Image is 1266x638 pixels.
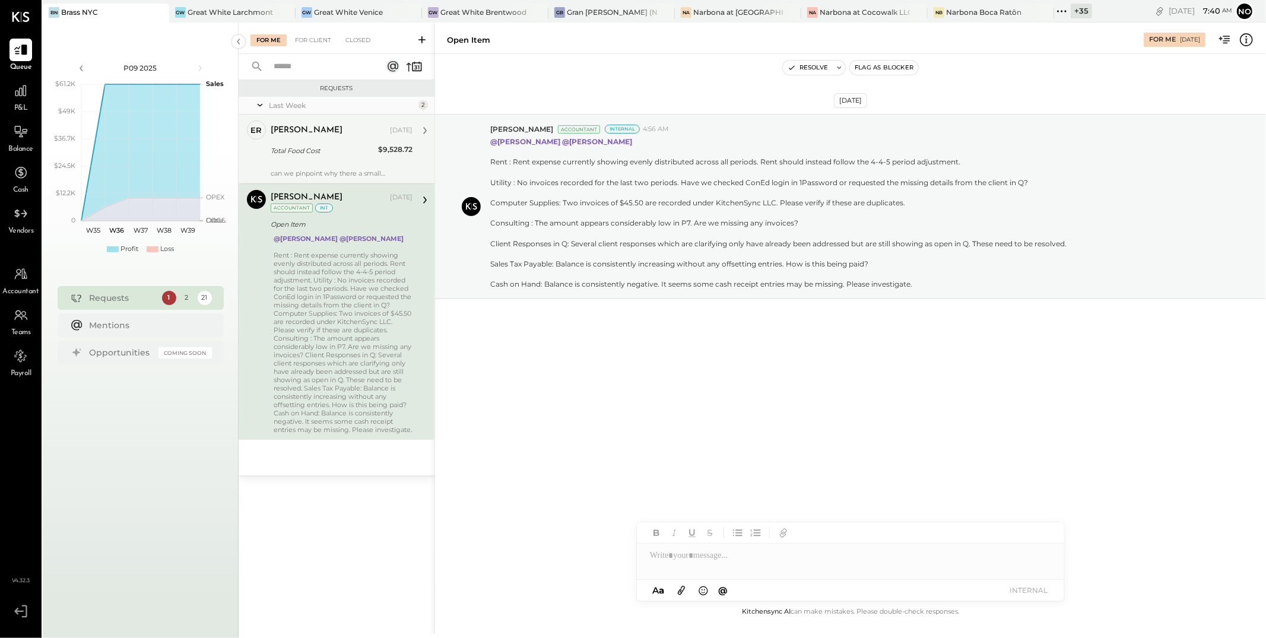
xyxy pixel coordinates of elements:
[428,7,439,18] div: GW
[1149,35,1176,45] div: For Me
[850,61,918,75] button: Flag as Blocker
[1180,36,1200,44] div: [DATE]
[160,245,174,254] div: Loss
[269,100,415,110] div: Last Week
[667,525,682,541] button: Italic
[1071,4,1092,18] div: + 35
[339,34,376,46] div: Closed
[447,34,490,46] div: Open Item
[934,7,944,18] div: NB
[49,7,59,18] div: BN
[1154,5,1166,17] div: copy link
[14,103,28,114] span: P&L
[90,319,206,331] div: Mentions
[1235,2,1254,21] button: No
[643,125,669,134] span: 4:56 AM
[418,100,428,110] div: 2
[206,80,224,88] text: Sales
[302,7,312,18] div: GW
[180,226,195,234] text: W39
[684,525,700,541] button: Underline
[315,204,333,212] div: int
[54,161,75,170] text: $24.5K
[1,161,41,196] a: Cash
[8,144,33,155] span: Balance
[1,304,41,338] a: Teams
[1,202,41,237] a: Vendors
[206,216,226,224] text: Occu...
[605,125,640,134] div: Internal
[188,7,273,17] div: Great White Larchmont
[659,585,664,596] span: a
[567,7,657,17] div: Gran [PERSON_NAME] (New)
[1,345,41,379] a: Payroll
[250,34,287,46] div: For Me
[807,7,818,18] div: Na
[61,7,98,17] div: Brass NYC
[289,34,337,46] div: For Client
[86,226,100,234] text: W35
[158,347,212,358] div: Coming Soon
[1169,5,1232,17] div: [DATE]
[440,7,526,17] div: Great White Brentwood
[490,137,560,146] strong: @[PERSON_NAME]
[693,7,783,17] div: Narbona at [GEOGRAPHIC_DATA] LLC
[1005,582,1052,598] button: INTERNAL
[378,144,413,155] div: $9,528.72
[245,84,429,93] div: Requests
[58,107,75,115] text: $49K
[339,234,404,243] strong: @[PERSON_NAME]
[1,120,41,155] a: Balance
[783,61,833,75] button: Resolve
[748,525,763,541] button: Ordered List
[109,226,124,234] text: W36
[180,291,194,305] div: 2
[162,291,176,305] div: 1
[90,292,156,304] div: Requests
[271,145,375,157] div: Total Food Cost
[11,369,31,379] span: Payroll
[13,185,28,196] span: Cash
[649,525,664,541] button: Bold
[271,218,409,230] div: Open Item
[702,525,718,541] button: Strikethrough
[271,125,342,137] div: [PERSON_NAME]
[54,134,75,142] text: $36.7K
[71,216,75,224] text: 0
[776,525,791,541] button: Add URL
[274,251,413,434] div: Rent : Rent expense currently showing evenly distributed across all periods. Rent should instead ...
[271,192,342,204] div: [PERSON_NAME]
[3,287,39,297] span: Accountant
[271,204,313,212] div: Accountant
[390,193,413,202] div: [DATE]
[1,80,41,114] a: P&L
[562,137,632,146] strong: @[PERSON_NAME]
[390,126,413,135] div: [DATE]
[90,347,153,358] div: Opportunities
[175,7,186,18] div: GW
[1,39,41,73] a: Queue
[11,328,31,338] span: Teams
[715,583,732,598] button: @
[8,226,34,237] span: Vendors
[251,125,262,136] div: er
[681,7,691,18] div: Na
[730,525,745,541] button: Unordered List
[946,7,1021,17] div: Narbona Boca Ratōn
[271,169,413,177] div: can we pinpoint why there a small difference between food coded purchases amount in KitchenSync a...
[719,585,728,596] span: @
[314,7,383,17] div: Great White Venice
[490,157,1067,289] div: Rent : Rent expense currently showing evenly distributed across all periods. Rent should instead ...
[134,226,148,234] text: W37
[90,63,191,73] div: P09 2025
[10,62,32,73] span: Queue
[157,226,172,234] text: W38
[206,193,225,201] text: OPEX
[834,93,867,108] div: [DATE]
[55,80,75,88] text: $61.2K
[120,245,138,254] div: Profit
[554,7,565,18] div: GB
[56,189,75,197] text: $12.2K
[274,234,338,243] strong: @[PERSON_NAME]
[1,263,41,297] a: Accountant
